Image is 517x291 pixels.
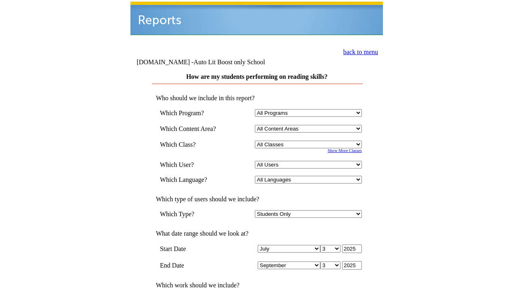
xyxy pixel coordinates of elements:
[160,141,228,148] td: Which Class?
[193,59,265,65] nobr: Auto Lit Boost only School
[160,245,228,253] td: Start Date
[160,125,216,132] nobr: Which Content Area?
[130,2,383,35] img: header
[160,176,228,183] td: Which Language?
[160,261,228,270] td: End Date
[186,73,328,80] a: How are my students performing on reading skills?
[328,148,362,153] a: Show More Classes
[343,48,378,55] a: back to menu
[152,95,362,102] td: Who should we include in this report?
[160,210,228,218] td: Which Type?
[152,196,362,203] td: Which type of users should we include?
[160,109,228,117] td: Which Program?
[160,161,228,169] td: Which User?
[152,282,362,289] td: Which work should we include?
[137,59,285,66] td: [DOMAIN_NAME] -
[152,230,362,237] td: What date range should we look at?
